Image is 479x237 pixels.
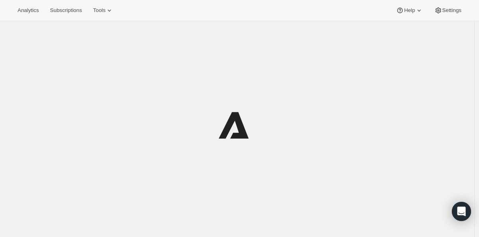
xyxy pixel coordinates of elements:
span: Subscriptions [50,7,82,14]
span: Analytics [18,7,39,14]
button: Tools [88,5,118,16]
button: Analytics [13,5,44,16]
span: Tools [93,7,105,14]
button: Subscriptions [45,5,87,16]
button: Help [391,5,428,16]
span: Settings [442,7,461,14]
div: Open Intercom Messenger [452,202,471,221]
button: Settings [430,5,466,16]
span: Help [404,7,415,14]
